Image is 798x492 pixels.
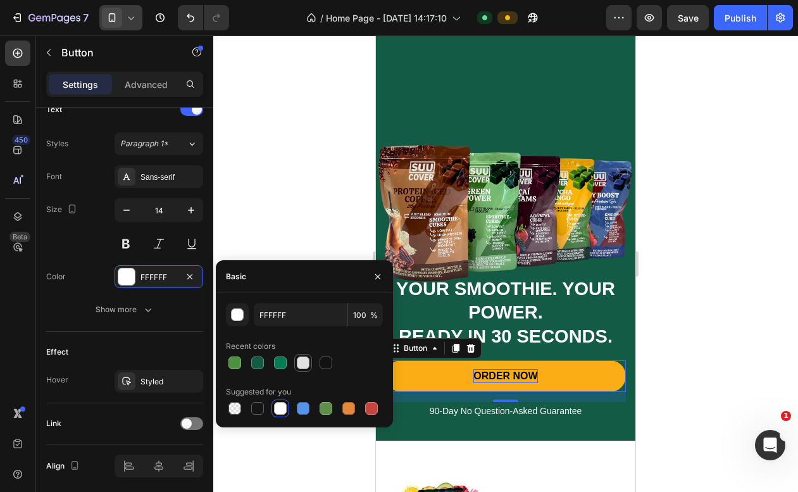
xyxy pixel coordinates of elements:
[226,386,291,398] div: Suggested for you
[46,138,68,149] div: Styles
[46,298,203,321] button: Show more
[370,310,378,321] span: %
[226,341,275,352] div: Recent colors
[46,458,82,475] div: Align
[12,135,30,145] div: 450
[63,78,98,91] p: Settings
[46,271,66,282] div: Color
[46,171,62,182] div: Font
[115,132,203,155] button: Paragraph 1*
[140,376,200,388] div: Styled
[326,11,447,25] span: Home Page - [DATE] 14:17:10
[376,35,635,492] iframe: Design area
[46,346,68,358] div: Effect
[5,5,94,30] button: 7
[781,411,791,421] span: 1
[83,10,89,25] p: 7
[46,201,80,218] div: Size
[125,78,168,91] p: Advanced
[46,418,61,429] div: Link
[178,5,229,30] div: Undo/Redo
[61,45,169,60] p: Button
[254,303,347,326] input: Eg: FFFFFF
[120,138,168,149] span: Paragraph 1*
[725,11,756,25] div: Publish
[714,5,767,30] button: Publish
[46,104,62,115] div: Text
[140,172,200,183] div: Sans-serif
[667,5,709,30] button: Save
[320,11,323,25] span: /
[226,271,246,282] div: Basic
[678,13,699,23] span: Save
[140,272,177,283] div: FFFFFF
[96,303,154,316] div: Show more
[9,232,30,242] div: Beta
[46,374,68,386] div: Hover
[755,430,785,460] iframe: Intercom live chat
